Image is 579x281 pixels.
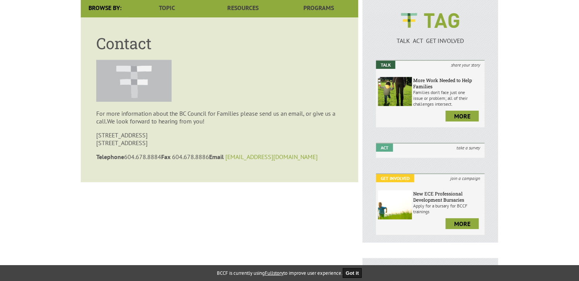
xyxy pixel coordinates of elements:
[376,174,414,182] em: Get Involved
[96,153,343,161] p: 604.678.8884
[413,190,483,203] h6: New ECE Professional Development Bursaries
[209,153,224,161] strong: Email
[446,218,479,229] a: more
[265,270,284,276] a: Fullstory
[107,117,204,125] span: We look forward to hearing from you!
[446,111,479,122] a: more
[96,131,343,147] p: [STREET_ADDRESS] [STREET_ADDRESS]
[161,153,170,161] strong: Fax
[376,29,485,45] a: TALK ACT GET INVOLVED
[446,61,485,69] i: share your story
[96,153,124,161] strong: Telephone
[225,153,318,161] a: [EMAIL_ADDRESS][DOMAIN_NAME]
[413,77,483,89] h6: More Work Needed to Help Families
[376,61,395,69] em: Talk
[395,6,465,35] img: BCCF's TAG Logo
[446,174,485,182] i: join a campaign
[343,268,362,278] button: Got it
[96,33,343,53] h1: Contact
[452,144,485,152] i: take a survey
[96,110,343,125] p: For more information about the BC Council for Families please send us an email, or give us a call.
[172,153,225,161] span: 604.678.8886
[376,37,485,45] p: TALK ACT GET INVOLVED
[376,144,393,152] em: Act
[413,89,483,107] p: Families don’t face just one issue or problem; all of their challenges intersect.
[413,203,483,214] p: Apply for a bursary for BCCF trainings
